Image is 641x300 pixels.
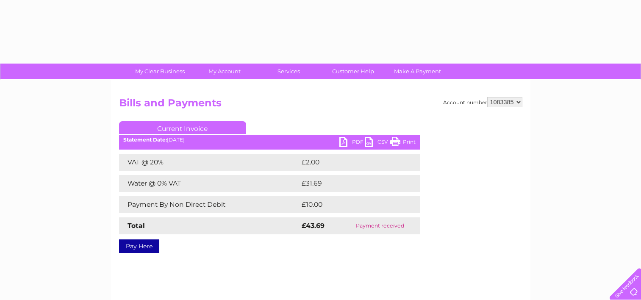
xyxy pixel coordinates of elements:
strong: Total [128,222,145,230]
a: Print [390,137,416,149]
a: Services [254,64,324,79]
td: £2.00 [300,154,400,171]
a: Pay Here [119,239,159,253]
h2: Bills and Payments [119,97,522,113]
a: PDF [339,137,365,149]
a: My Clear Business [125,64,195,79]
td: £10.00 [300,196,402,213]
a: My Account [189,64,259,79]
td: VAT @ 20% [119,154,300,171]
a: Customer Help [318,64,388,79]
b: Statement Date: [123,136,167,143]
div: [DATE] [119,137,420,143]
div: Account number [443,97,522,107]
td: Payment received [340,217,419,234]
a: Make A Payment [383,64,452,79]
td: Water @ 0% VAT [119,175,300,192]
td: £31.69 [300,175,402,192]
td: Payment By Non Direct Debit [119,196,300,213]
a: Current Invoice [119,121,246,134]
a: CSV [365,137,390,149]
strong: £43.69 [302,222,325,230]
